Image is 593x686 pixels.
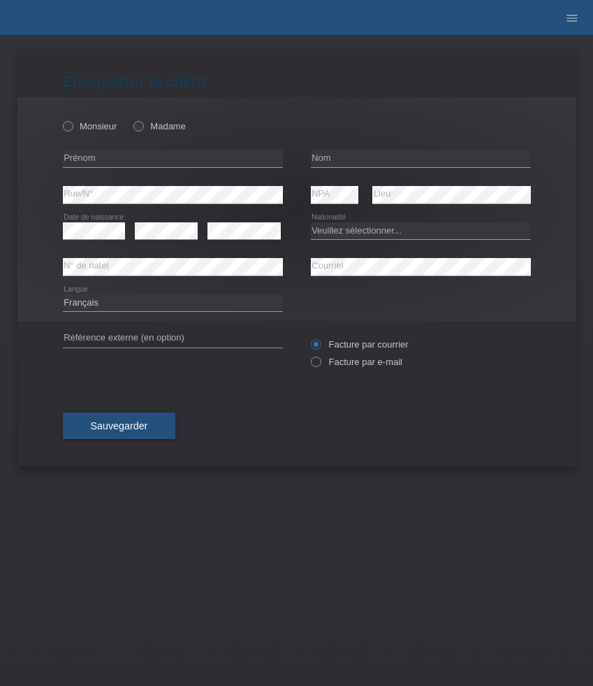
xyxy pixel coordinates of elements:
[63,73,531,90] h1: Enregistrer le client
[565,11,579,25] i: menu
[311,357,402,367] label: Facture par e-mail
[63,121,72,130] input: Monsieur
[91,420,148,431] span: Sauvegarder
[311,357,320,374] input: Facture par e-mail
[133,121,142,130] input: Madame
[558,13,586,22] a: menu
[311,339,320,357] input: Facture par courrier
[63,121,117,131] label: Monsieur
[133,121,186,131] label: Madame
[311,339,409,350] label: Facture par courrier
[63,413,176,439] button: Sauvegarder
